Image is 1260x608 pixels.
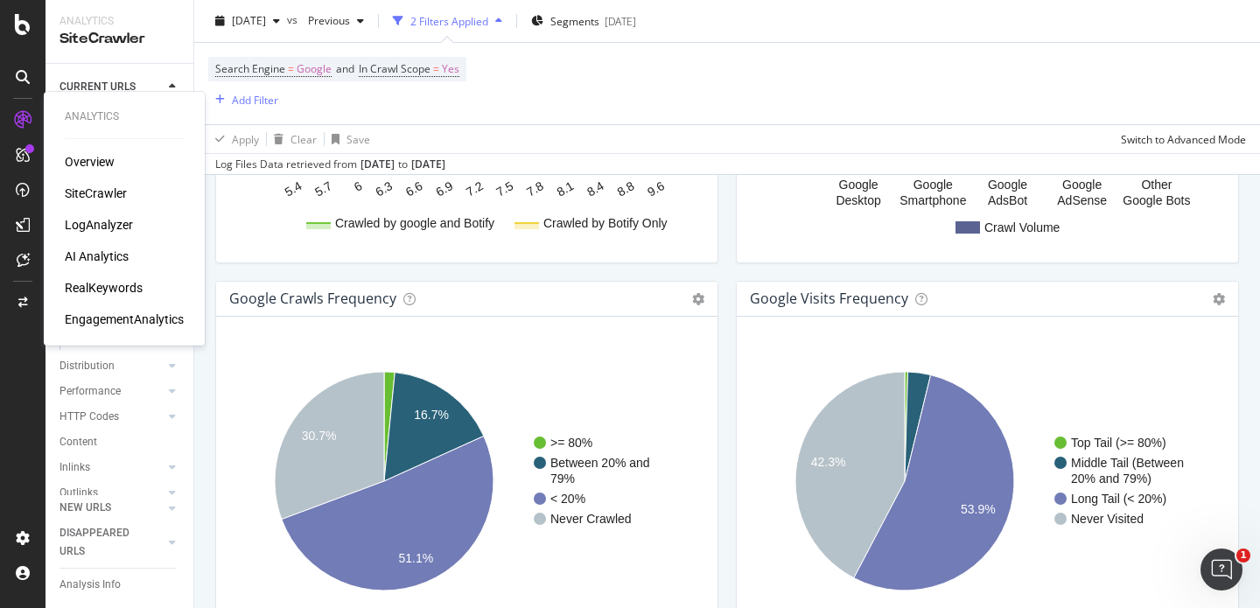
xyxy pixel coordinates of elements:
div: SiteCrawler [59,29,179,49]
i: Options [1213,293,1225,305]
text: 16.7% [414,409,449,423]
text: 8.8 [615,178,637,199]
span: and [336,61,354,76]
button: Clear [267,125,317,153]
div: [DATE] [360,157,395,172]
a: LogAnalyzer [65,216,133,234]
text: 53.9% [961,502,996,516]
div: CURRENT URLS [59,78,136,96]
text: 6.9 [433,178,455,199]
a: Analysis Info [59,576,181,594]
text: < 20% [550,492,585,506]
text: Google [1062,178,1102,192]
h4: google Visits Frequency [750,287,908,311]
div: NEW URLS [59,499,111,517]
div: Analysis Info [59,576,121,594]
text: 6 [352,178,365,194]
a: CURRENT URLS [59,78,164,96]
text: 0% [274,164,291,178]
a: Outlinks [59,484,164,502]
iframe: Intercom live chat [1200,549,1242,591]
text: Long Tail (< 20%) [1071,492,1166,506]
span: In Crawl Scope [359,61,430,76]
div: Analytics [65,109,184,124]
span: 1 [1236,549,1250,563]
span: vs [287,11,301,26]
text: Between 20% and [550,456,650,470]
a: Overview [65,153,115,171]
text: 7.8 [524,178,546,199]
a: EngagementAnalytics [65,311,184,328]
div: Save [346,131,370,146]
span: Segments [550,13,599,28]
div: [DATE] [605,13,636,28]
button: Apply [208,125,259,153]
text: >= 80% [550,436,592,450]
text: Desktop [836,193,881,207]
button: Previous [301,7,371,35]
div: DISAPPEARED URLS [59,524,148,561]
text: 8.4 [584,178,606,199]
text: Never Visited [1071,512,1144,526]
text: AdsBot [988,193,1027,207]
div: HTTP Codes [59,408,119,426]
text: Other [1141,178,1172,192]
span: Previous [301,13,350,28]
text: 5.7 [312,178,334,199]
text: 79% [550,472,575,486]
text: Google [988,178,1027,192]
text: Never Crawled [550,512,632,526]
div: Performance [59,382,121,401]
i: Options [692,293,704,305]
a: Inlinks [59,458,164,477]
div: [DATE] [411,157,445,172]
text: 0 [809,164,816,178]
a: SiteCrawler [65,185,127,202]
span: Google [297,57,332,81]
button: Save [325,125,370,153]
div: Distribution [59,357,115,375]
a: Performance [59,382,164,401]
text: 42.3% [811,456,846,470]
div: Content [59,433,97,451]
div: Add Filter [232,92,278,107]
text: 8.1 [554,178,576,199]
text: 30.7% [302,430,337,444]
text: AdSense [1057,193,1107,207]
text: 9.6 [645,178,667,199]
div: Apply [232,131,259,146]
text: Middle Tail (Between [1071,456,1184,470]
text: 51.1% [398,552,433,566]
div: Switch to Advanced Mode [1121,131,1246,146]
a: RealKeywords [65,279,143,297]
button: 2 Filters Applied [386,7,509,35]
span: Search Engine [215,61,285,76]
text: 5.4 [283,178,304,199]
div: 2 Filters Applied [410,13,488,28]
text: Google [839,178,878,192]
text: Google [913,178,953,192]
h4: google Crawls Frequency [229,287,396,311]
button: Switch to Advanced Mode [1114,125,1246,153]
div: Outlinks [59,484,98,502]
text: 7.5 [493,178,515,199]
text: Smartphone [899,193,966,207]
div: Analytics [59,14,179,29]
button: [DATE] [208,7,287,35]
a: NEW URLS [59,499,164,517]
a: Distribution [59,357,164,375]
button: Add Filter [208,89,278,110]
text: 7.2 [464,178,486,199]
a: Content [59,433,181,451]
text: 20% and 79%) [1071,472,1151,486]
span: = [288,61,294,76]
a: AI Analytics [65,248,129,265]
span: 2025 Oct. 12th [232,13,266,28]
text: Crawled by Botify Only [543,216,668,230]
